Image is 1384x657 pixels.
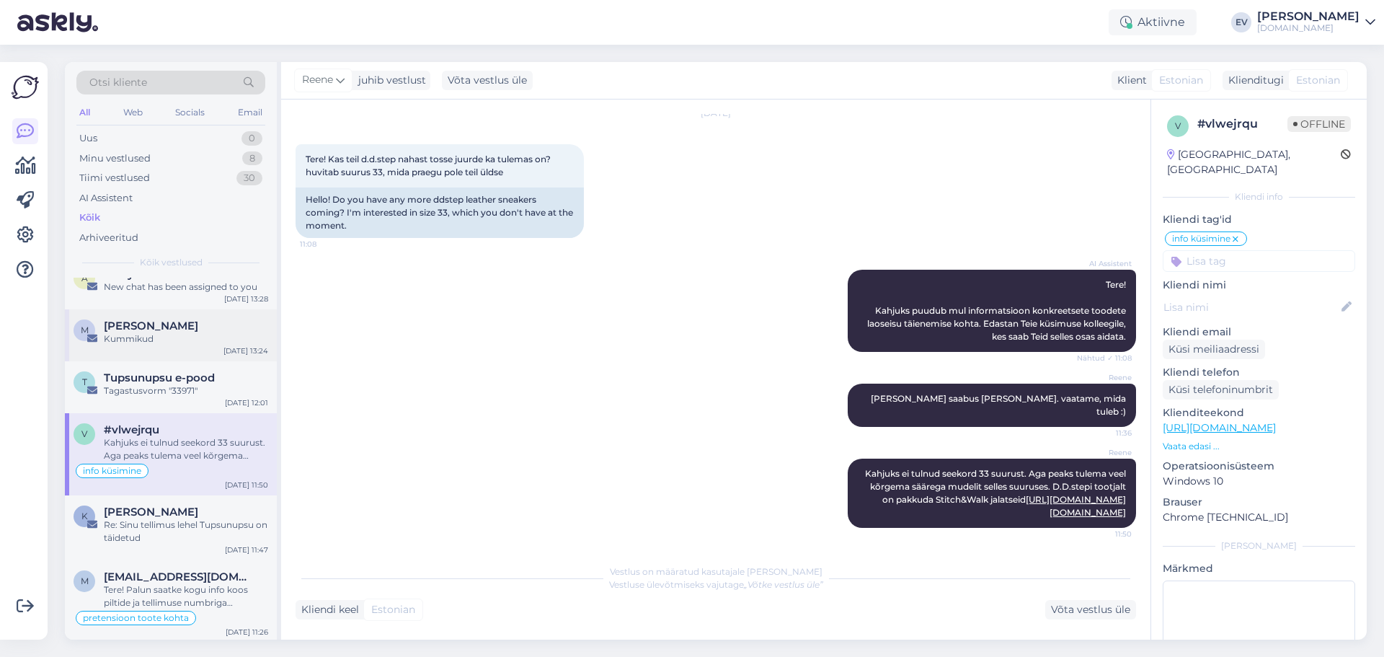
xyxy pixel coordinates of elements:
span: #vlwejrqu [104,423,159,436]
span: A [81,273,88,283]
p: Chrome [TECHNICAL_ID] [1163,510,1355,525]
div: Kliendi keel [296,602,359,617]
div: [DATE] 13:24 [223,345,268,356]
div: Arhiveeritud [79,231,138,245]
div: Web [120,103,146,122]
div: Aktiivne [1109,9,1197,35]
div: Hello! Do you have any more ddstep leather sneakers coming? I'm interested in size 33, which you ... [296,188,584,238]
div: Kõik [79,211,100,225]
div: Küsi telefoninumbrit [1163,380,1279,400]
span: Kahjuks ei tulnud seekord 33 suurust. Aga peaks tulema veel kõrgema säärega mudelit selles suurus... [865,468,1128,518]
span: Kõik vestlused [140,256,203,269]
div: AI Assistent [79,191,133,206]
p: Kliendi tag'id [1163,212,1355,227]
div: [PERSON_NAME] [1163,539,1355,552]
p: Kliendi telefon [1163,365,1355,380]
span: K [81,511,88,521]
span: 11:08 [300,239,354,250]
p: Operatsioonisüsteem [1163,459,1355,474]
span: info küsimine [1172,234,1230,243]
div: juhib vestlust [352,73,426,88]
div: 0 [241,131,262,146]
span: T [82,376,87,387]
span: 11:36 [1078,428,1132,438]
div: [PERSON_NAME] [1257,11,1359,22]
div: [GEOGRAPHIC_DATA], [GEOGRAPHIC_DATA] [1167,147,1341,177]
div: [DOMAIN_NAME] [1257,22,1359,34]
span: Otsi kliente [89,75,147,90]
a: [PERSON_NAME][DOMAIN_NAME] [1257,11,1375,34]
input: Lisa nimi [1163,299,1339,315]
img: Askly Logo [12,74,39,101]
div: [DATE] 12:01 [225,397,268,408]
span: pretensioon toote kohta [83,614,189,622]
span: Offline [1287,116,1351,132]
span: Estonian [371,602,415,617]
span: Estonian [1296,73,1340,88]
div: [DATE] 11:26 [226,627,268,638]
div: Kummikud [104,332,268,345]
div: Tere! Palun saatke kogu info koos piltide ja tellimuse numbriga [EMAIL_ADDRESS][DOMAIN_NAME] [104,583,268,609]
span: Tere! Kas teil d.d.step nahast tosse juurde ka tulemas on? huvitab suurus 33, mida praegu pole te... [306,154,553,177]
div: Minu vestlused [79,151,151,166]
p: Kliendi nimi [1163,278,1355,293]
span: Reene [1078,372,1132,383]
div: Tagastusvorm "33971" [104,384,268,397]
p: Kliendi email [1163,325,1355,340]
i: „Võtke vestlus üle” [744,579,823,590]
div: Uus [79,131,97,146]
span: Vestlus on määratud kasutajale [PERSON_NAME] [610,566,822,577]
div: New chat has been assigned to you [104,281,268,294]
span: Kati Valvik [104,506,198,519]
p: Brauser [1163,495,1355,510]
div: [DATE] 11:47 [225,544,268,555]
span: v [81,428,87,439]
span: Tupsunupsu e-pood [104,371,215,384]
div: Tiimi vestlused [79,171,150,185]
div: Email [235,103,265,122]
span: m [81,576,89,586]
span: mlkoitsalu@gmail.com [104,570,254,583]
a: [URL][DOMAIN_NAME][DOMAIN_NAME] [1026,494,1126,518]
div: [DATE] 11:50 [225,480,268,490]
span: Vestluse ülevõtmiseks vajutage [609,579,823,590]
div: 8 [242,151,262,166]
a: [URL][DOMAIN_NAME] [1163,421,1276,434]
p: Klienditeekond [1163,405,1355,420]
p: Märkmed [1163,561,1355,576]
div: Võta vestlus üle [442,71,533,90]
span: M [81,325,89,335]
div: 30 [236,171,262,185]
span: Nähtud ✓ 11:08 [1077,353,1132,363]
span: Reene [1078,447,1132,458]
p: Vaata edasi ... [1163,440,1355,453]
div: Küsi meiliaadressi [1163,340,1265,359]
div: Klient [1112,73,1147,88]
div: Klienditugi [1223,73,1284,88]
span: v [1175,120,1181,131]
div: [DATE] 13:28 [224,294,268,304]
div: Võta vestlus üle [1045,600,1136,619]
div: # vlwejrqu [1197,115,1287,133]
span: 11:50 [1078,529,1132,539]
span: Maarja-Liisa Koitsalu [104,319,198,332]
div: Socials [172,103,208,122]
span: [PERSON_NAME] saabus [PERSON_NAME]. vaatame, mida tuleb :) [871,393,1128,417]
div: All [76,103,93,122]
div: Kliendi info [1163,190,1355,203]
div: Re: Sinu tellimus lehel Tupsunupsu on täidetud [104,519,268,544]
span: info küsimine [83,467,141,475]
p: Windows 10 [1163,474,1355,489]
span: AI Assistent [1078,258,1132,269]
span: Tere! Kahjuks puudub mul informatsioon konkreetsete toodete laoseisu täienemise kohta. Edastan Te... [867,279,1128,342]
div: EV [1231,12,1251,32]
div: Kahjuks ei tulnud seekord 33 suurust. Aga peaks tulema veel kõrgema säärega mudelit selles suurus... [104,436,268,462]
span: Estonian [1159,73,1203,88]
span: Reene [302,72,333,88]
input: Lisa tag [1163,250,1355,272]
